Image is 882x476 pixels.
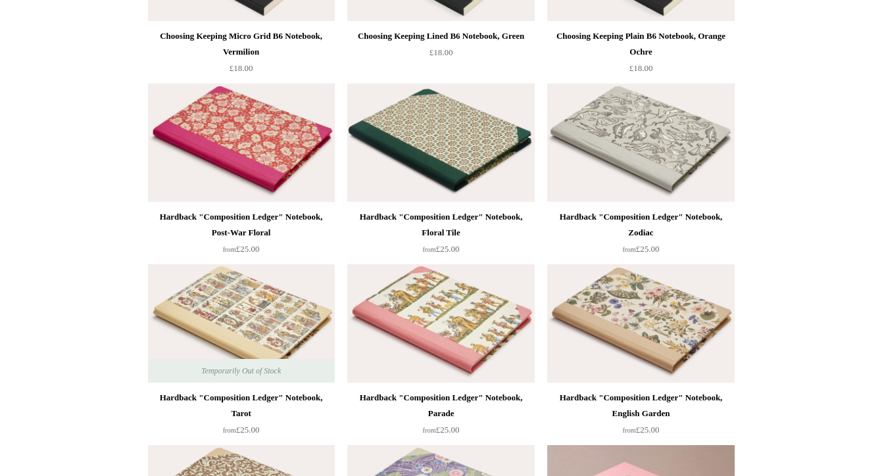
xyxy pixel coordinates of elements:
a: Hardback "Composition Ledger" Notebook, Zodiac Hardback "Composition Ledger" Notebook, Zodiac [547,83,734,202]
span: from [423,427,436,434]
span: £25.00 [423,244,460,254]
div: Hardback "Composition Ledger" Notebook, Floral Tile [351,209,531,241]
a: Hardback "Composition Ledger" Notebook, English Garden from£25.00 [547,390,734,444]
span: £18.00 [429,47,453,57]
span: £18.00 [629,63,653,73]
span: £25.00 [623,425,660,435]
a: Hardback "Composition Ledger" Notebook, English Garden Hardback "Composition Ledger" Notebook, En... [547,264,734,383]
div: Hardback "Composition Ledger" Notebook, Tarot [151,390,331,421]
img: Hardback "Composition Ledger" Notebook, Tarot [148,264,335,383]
img: Hardback "Composition Ledger" Notebook, Post-War Floral [148,83,335,202]
div: Hardback "Composition Ledger" Notebook, Post-War Floral [151,209,331,241]
div: Hardback "Composition Ledger" Notebook, English Garden [551,390,731,421]
a: Choosing Keeping Lined B6 Notebook, Green £18.00 [347,28,534,82]
div: Hardback "Composition Ledger" Notebook, Zodiac [551,209,731,241]
span: £25.00 [223,425,260,435]
a: Hardback "Composition Ledger" Notebook, Post-War Floral Hardback "Composition Ledger" Notebook, P... [148,83,335,202]
span: from [623,246,636,253]
a: Hardback "Composition Ledger" Notebook, Zodiac from£25.00 [547,209,734,263]
span: from [223,246,236,253]
img: Hardback "Composition Ledger" Notebook, English Garden [547,264,734,383]
img: Hardback "Composition Ledger" Notebook, Floral Tile [347,83,534,202]
a: Hardback "Composition Ledger" Notebook, Tarot from£25.00 [148,390,335,444]
a: Hardback "Composition Ledger" Notebook, Post-War Floral from£25.00 [148,209,335,263]
a: Hardback "Composition Ledger" Notebook, Floral Tile from£25.00 [347,209,534,263]
a: Hardback "Composition Ledger" Notebook, Parade Hardback "Composition Ledger" Notebook, Parade [347,264,534,383]
a: Hardback "Composition Ledger" Notebook, Parade from£25.00 [347,390,534,444]
a: Choosing Keeping Plain B6 Notebook, Orange Ochre £18.00 [547,28,734,82]
div: Choosing Keeping Plain B6 Notebook, Orange Ochre [551,28,731,60]
a: Hardback "Composition Ledger" Notebook, Tarot Hardback "Composition Ledger" Notebook, Tarot Tempo... [148,264,335,383]
span: £25.00 [423,425,460,435]
a: Hardback "Composition Ledger" Notebook, Floral Tile Hardback "Composition Ledger" Notebook, Flora... [347,83,534,202]
span: £18.00 [230,63,253,73]
img: Hardback "Composition Ledger" Notebook, Zodiac [547,83,734,202]
div: Hardback "Composition Ledger" Notebook, Parade [351,390,531,421]
span: from [423,246,436,253]
span: Temporarily Out of Stock [188,359,294,383]
div: Choosing Keeping Lined B6 Notebook, Green [351,28,531,44]
span: £25.00 [623,244,660,254]
span: £25.00 [223,244,260,254]
img: Hardback "Composition Ledger" Notebook, Parade [347,264,534,383]
span: from [623,427,636,434]
a: Choosing Keeping Micro Grid B6 Notebook, Vermilion £18.00 [148,28,335,82]
div: Choosing Keeping Micro Grid B6 Notebook, Vermilion [151,28,331,60]
span: from [223,427,236,434]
